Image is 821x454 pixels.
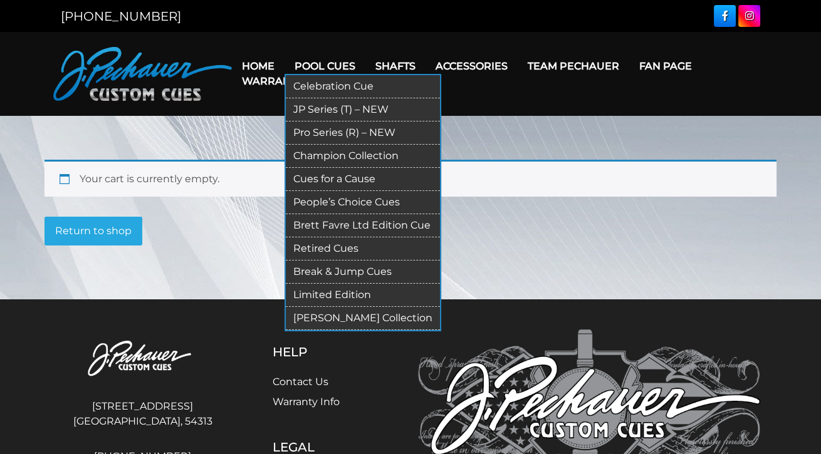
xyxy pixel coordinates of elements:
img: Pechauer Custom Cues [53,47,232,101]
a: [PHONE_NUMBER] [61,9,181,24]
a: Brett Favre Ltd Edition Cue [286,214,440,237]
a: [PERSON_NAME] Collection [286,307,440,330]
a: Contact Us [273,376,328,388]
a: JP Series (T) – NEW [286,98,440,121]
a: Celebration Cue [286,75,440,98]
a: Home [232,50,285,82]
a: Warranty Info [273,396,340,408]
div: Your cart is currently empty. [44,160,777,197]
a: People’s Choice Cues [286,191,440,214]
a: Team Pechauer [518,50,629,82]
address: [STREET_ADDRESS] [GEOGRAPHIC_DATA], 54313 [61,394,224,434]
h5: Help [273,344,370,359]
a: Cues for a Cause [286,168,440,191]
a: Fan Page [629,50,702,82]
a: Champion Collection [286,145,440,168]
a: Pro Series (R) – NEW [286,121,440,145]
a: Shafts [365,50,426,82]
a: Accessories [426,50,518,82]
a: Return to shop [44,217,142,245]
a: Limited Edition [286,284,440,307]
a: Break & Jump Cues [286,261,440,284]
img: Pechauer Custom Cues [61,329,224,389]
a: Warranty [232,65,313,97]
a: Pool Cues [285,50,365,82]
a: Cart [313,65,360,97]
a: Retired Cues [286,237,440,261]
